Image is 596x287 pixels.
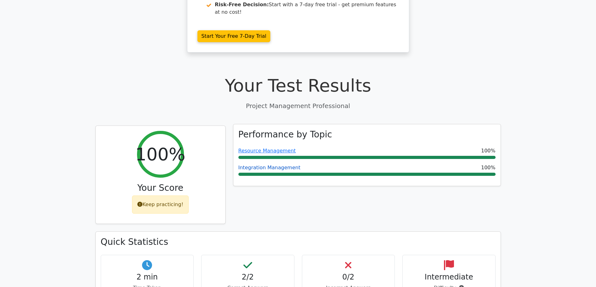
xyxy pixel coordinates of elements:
[307,273,390,282] h4: 0/2
[408,273,490,282] h4: Intermediate
[481,147,496,155] span: 100%
[197,30,271,42] a: Start Your Free 7-Day Trial
[101,183,220,193] h3: Your Score
[135,144,185,165] h2: 100%
[95,101,501,111] p: Project Management Professional
[238,165,301,171] a: Integration Management
[238,129,332,140] h3: Performance by Topic
[206,273,289,282] h4: 2/2
[132,195,189,214] div: Keep practicing!
[101,237,496,247] h3: Quick Statistics
[481,164,496,171] span: 100%
[95,75,501,96] h1: Your Test Results
[106,273,189,282] h4: 2 min
[238,148,296,154] a: Resource Management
